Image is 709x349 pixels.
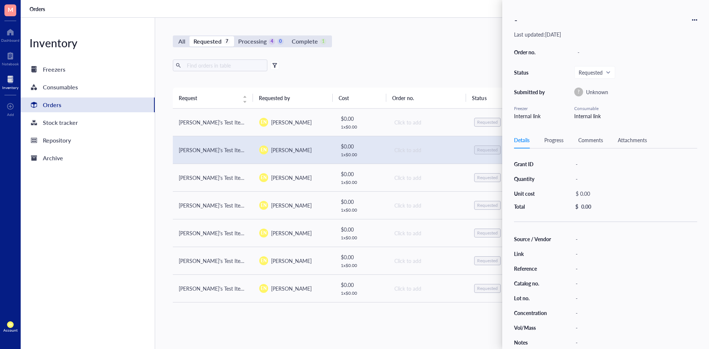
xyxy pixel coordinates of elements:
[261,119,267,126] span: EN
[477,202,498,208] div: Requested
[581,203,591,210] div: 0.00
[8,323,13,326] span: EN
[514,136,530,144] div: Details
[578,89,580,95] span: ?
[514,324,552,331] div: Vol/Mass
[21,62,155,77] a: Freezers
[514,339,552,346] div: Notes
[514,89,547,95] div: Submitted by
[572,174,697,184] div: -
[394,201,462,209] div: Click to add
[514,69,547,76] div: Status
[271,229,312,237] span: [PERSON_NAME]
[271,202,312,209] span: [PERSON_NAME]
[388,136,468,164] td: Click to add
[271,285,312,292] span: [PERSON_NAME]
[8,5,13,14] span: M
[514,161,552,167] div: Grant ID
[394,118,462,126] div: Click to add
[43,100,61,110] div: Orders
[341,235,382,241] div: 1 x $ 0.00
[341,124,382,130] div: 1 x $ 0.00
[388,274,468,302] td: Click to add
[341,142,382,150] div: $ 0.00
[477,119,498,125] div: Requested
[341,290,382,296] div: 1 x $ 0.00
[43,82,78,92] div: Consumables
[574,112,697,120] div: Internal link
[514,309,552,316] div: Concentration
[514,236,552,242] div: Source / Vendor
[43,135,71,146] div: Repository
[341,179,382,185] div: 1 x $ 0.00
[2,50,19,66] a: Notebook
[572,249,697,259] div: -
[1,38,20,42] div: Dashboard
[477,147,498,153] div: Requested
[572,188,694,199] div: $ 0.00
[574,47,697,57] div: -
[572,308,697,318] div: -
[43,117,78,128] div: Stock tracker
[544,136,564,144] div: Progress
[341,225,382,233] div: $ 0.00
[179,174,249,181] span: [PERSON_NAME]'s Test Item 2
[2,73,18,90] a: Inventory
[21,35,155,50] div: Inventory
[388,247,468,274] td: Click to add
[618,136,647,144] div: Attachments
[477,258,498,264] div: Requested
[514,49,547,55] div: Order no.
[184,60,264,71] input: Find orders in table
[572,278,697,288] div: -
[575,203,578,210] div: $
[271,119,312,126] span: [PERSON_NAME]
[21,97,155,112] a: Orders
[572,234,697,244] div: -
[261,174,267,181] span: EN
[193,36,222,47] div: Requested
[511,12,521,28] div: -
[179,285,249,292] span: [PERSON_NAME]'s Test Item 2
[179,94,238,102] span: Request
[388,109,468,136] td: Click to add
[572,159,697,169] div: -
[179,202,249,209] span: [PERSON_NAME]'s Test Item 2
[341,114,382,123] div: $ 0.00
[578,136,603,144] div: Comments
[394,284,462,292] div: Click to add
[514,175,552,182] div: Quantity
[574,105,697,112] div: Consumable
[224,38,230,45] div: 7
[271,146,312,154] span: [PERSON_NAME]
[2,85,18,90] div: Inventory
[341,263,382,268] div: 1 x $ 0.00
[21,151,155,165] a: Archive
[572,322,697,333] div: -
[320,38,326,45] div: 1
[179,146,249,154] span: [PERSON_NAME]'s Test Item 2
[333,88,386,108] th: Cost
[572,293,697,303] div: -
[271,174,312,181] span: [PERSON_NAME]
[514,265,552,272] div: Reference
[178,36,185,47] div: All
[514,31,697,38] div: Last updated: [DATE]
[386,88,466,108] th: Order no.
[277,38,284,45] div: 0
[253,88,333,108] th: Requested by
[43,64,65,75] div: Freezers
[341,281,382,289] div: $ 0.00
[269,38,275,45] div: 4
[514,105,547,112] div: Freezer
[477,285,498,291] div: Requested
[271,257,312,264] span: [PERSON_NAME]
[238,36,267,47] div: Processing
[514,203,552,210] div: Total
[341,170,382,178] div: $ 0.00
[466,88,519,108] th: Status
[261,285,267,292] span: EN
[514,190,552,197] div: Unit cost
[514,112,547,120] div: Internal link
[7,112,14,117] div: Add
